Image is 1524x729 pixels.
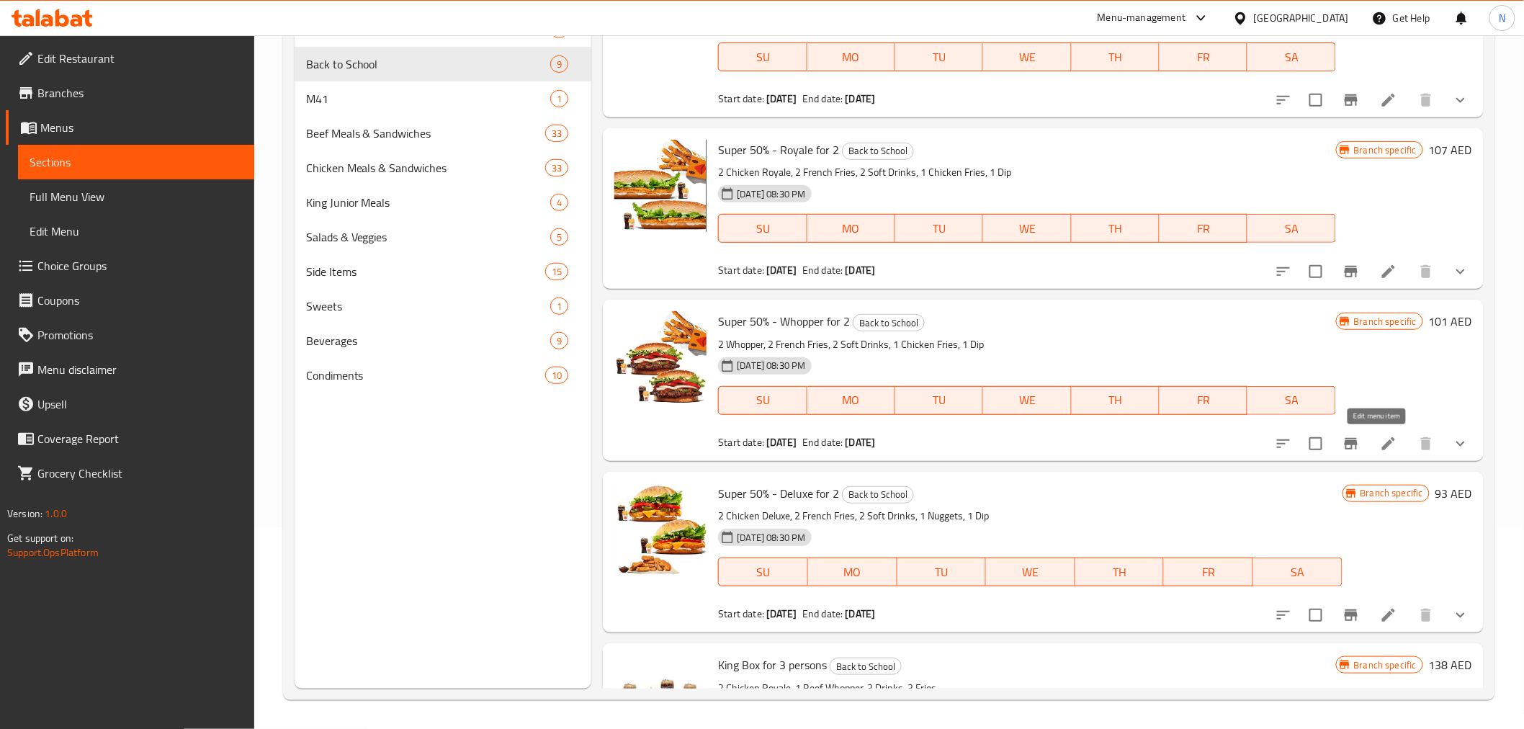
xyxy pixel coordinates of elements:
div: Salads & Veggies [306,228,551,246]
b: [DATE] [766,89,797,108]
b: [DATE] [766,604,797,623]
div: Sweets [306,298,551,315]
span: Branch specific [1355,486,1429,500]
h6: 101 AED [1429,311,1472,331]
a: Edit Menu [18,214,254,249]
div: items [545,159,568,176]
div: Salads & Veggies5 [295,220,592,254]
button: sort-choices [1266,83,1301,117]
span: MO [813,47,889,68]
span: Promotions [37,326,243,344]
span: [DATE] 08:30 PM [731,531,811,545]
span: Back to School [306,55,551,73]
div: Menu-management [1098,9,1186,27]
span: Beverages [306,332,551,349]
span: 1 [551,92,568,106]
span: Super 50% - Deluxe for 2 [718,483,839,504]
span: 9 [551,334,568,348]
button: sort-choices [1266,426,1301,461]
a: Menu disclaimer [6,352,254,387]
span: TU [903,562,981,583]
button: delete [1409,598,1443,632]
span: SA [1253,218,1330,239]
button: MO [807,43,895,71]
img: Super 50% - Royale for 2 [614,140,707,232]
b: [DATE] [766,261,797,279]
div: items [550,228,568,246]
div: Beef Meals & Sandwiches [306,125,546,142]
nav: Menu sections [295,6,592,398]
button: TH [1075,558,1165,586]
span: End date: [802,89,843,108]
button: delete [1409,254,1443,289]
button: SU [718,558,808,586]
span: 5 [551,231,568,244]
b: [DATE] [846,604,876,623]
div: Back to School [842,143,914,160]
div: items [545,367,568,384]
span: Branch specific [1348,315,1422,328]
div: items [550,332,568,349]
a: Choice Groups [6,249,254,283]
button: SU [718,214,807,243]
button: SU [718,386,807,415]
span: WE [989,47,1065,68]
span: Start date: [718,261,764,279]
div: Back to School [853,314,925,331]
div: items [550,194,568,211]
div: King Junior Meals4 [295,185,592,220]
span: Menus [40,119,243,136]
button: Branch-specific-item [1334,426,1368,461]
span: TH [1077,390,1154,411]
span: FR [1170,562,1247,583]
div: items [550,90,568,107]
span: SA [1253,47,1330,68]
button: Branch-specific-item [1334,254,1368,289]
span: MO [813,390,889,411]
div: items [545,125,568,142]
button: SA [1247,43,1335,71]
p: 2 Chicken Deluxe, 2 French Fries, 2 Soft Drinks, 1 Nuggets, 1 Dip [718,507,1342,525]
p: 2 Whopper, 2 French Fries, 2 Soft Drinks, 1 Chicken Fries, 1 Dip [718,336,1335,354]
div: [GEOGRAPHIC_DATA] [1254,10,1349,26]
button: Branch-specific-item [1334,598,1368,632]
span: [DATE] 08:30 PM [731,359,811,372]
b: [DATE] [846,89,876,108]
span: TU [901,390,977,411]
span: Side Items [306,263,546,280]
button: sort-choices [1266,598,1301,632]
button: FR [1164,558,1253,586]
button: Branch-specific-item [1334,83,1368,117]
span: Back to School [830,658,901,675]
span: Choice Groups [37,257,243,274]
span: 4 [551,196,568,210]
a: Edit menu item [1380,607,1397,624]
b: [DATE] [766,433,797,452]
a: Upsell [6,387,254,421]
button: SA [1247,386,1335,415]
span: 10 [546,369,568,383]
a: Sections [18,145,254,179]
span: Start date: [718,604,764,623]
svg: Show Choices [1452,263,1469,280]
a: Grocery Checklist [6,456,254,491]
span: Start date: [718,89,764,108]
h6: 138 AED [1429,655,1472,675]
a: Edit Restaurant [6,41,254,76]
button: SA [1253,558,1343,586]
button: WE [986,558,1075,586]
button: TU [897,558,987,586]
button: delete [1409,83,1443,117]
div: items [550,55,568,73]
p: 2 Chicken Royale, 2 French Fries, 2 Soft Drinks, 1 Chicken Fries, 1 Dip [718,164,1335,182]
button: TU [895,386,983,415]
div: Beverages9 [295,323,592,358]
button: WE [983,43,1071,71]
span: Menu disclaimer [37,361,243,378]
button: show more [1443,426,1478,461]
span: Chicken Meals & Sandwiches [306,159,546,176]
button: TU [895,43,983,71]
div: items [545,263,568,280]
button: TH [1072,214,1160,243]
